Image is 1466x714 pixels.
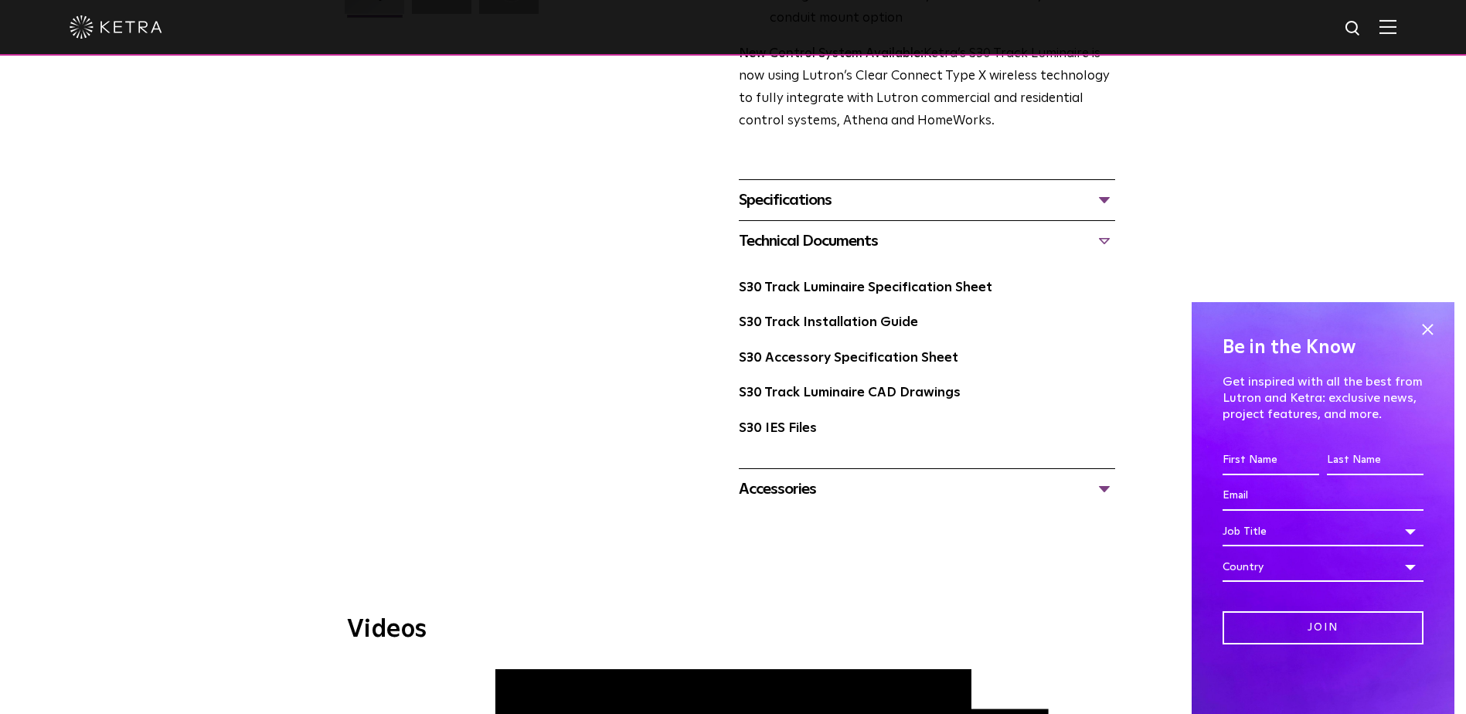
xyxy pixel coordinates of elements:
[1223,481,1423,511] input: Email
[70,15,162,39] img: ketra-logo-2019-white
[1223,374,1423,422] p: Get inspired with all the best from Lutron and Ketra: exclusive news, project features, and more.
[1223,611,1423,644] input: Join
[739,188,1115,212] div: Specifications
[1223,517,1423,546] div: Job Title
[1327,446,1423,475] input: Last Name
[739,477,1115,501] div: Accessories
[1344,19,1363,39] img: search icon
[1223,552,1423,582] div: Country
[739,281,992,294] a: S30 Track Luminaire Specification Sheet
[739,422,817,435] a: S30 IES Files
[739,229,1115,253] div: Technical Documents
[739,316,918,329] a: S30 Track Installation Guide
[1223,333,1423,362] h4: Be in the Know
[739,43,1115,133] p: Ketra’s S30 Track Luminaire is now using Lutron’s Clear Connect Type X wireless technology to ful...
[739,352,958,365] a: S30 Accessory Specification Sheet
[739,386,961,399] a: S30 Track Luminaire CAD Drawings
[1379,19,1396,34] img: Hamburger%20Nav.svg
[1223,446,1319,475] input: First Name
[347,617,1120,642] h3: Videos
